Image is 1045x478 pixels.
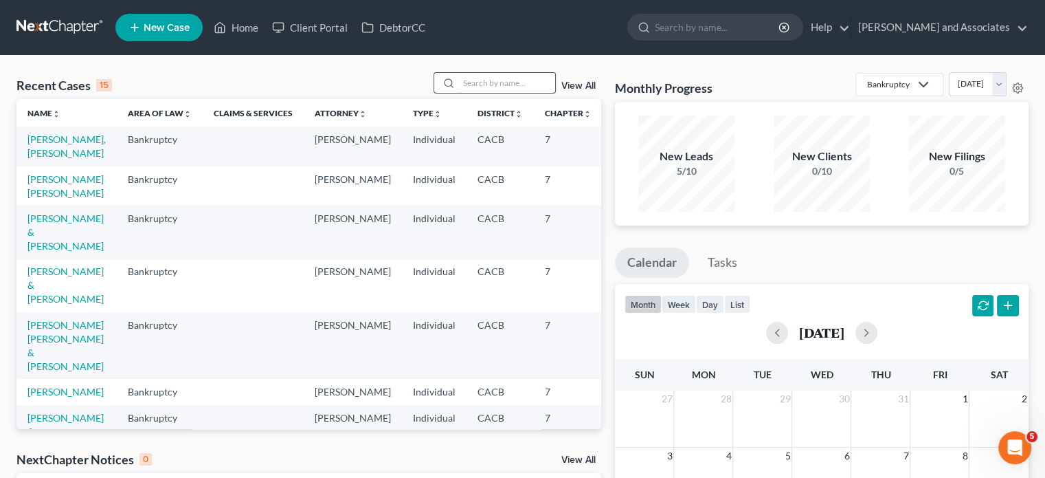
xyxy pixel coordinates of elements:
[660,391,673,407] span: 27
[265,15,355,40] a: Client Portal
[534,259,603,312] td: 7
[783,448,791,464] span: 5
[144,23,190,33] span: New Case
[467,206,534,259] td: CACB
[1020,391,1029,407] span: 2
[778,391,791,407] span: 29
[867,78,910,90] div: Bankruptcy
[696,295,724,314] button: day
[534,312,603,379] td: 7
[207,15,265,40] a: Home
[774,149,870,164] div: New Clients
[128,108,192,118] a: Area of Lawunfold_more
[804,15,850,40] a: Help
[27,265,104,305] a: [PERSON_NAME] & [PERSON_NAME]
[359,110,367,118] i: unfold_more
[695,248,750,278] a: Tasks
[960,448,969,464] span: 8
[515,110,523,118] i: unfold_more
[870,369,890,380] span: Thu
[990,369,1007,380] span: Sat
[96,79,112,91] div: 15
[304,127,402,166] td: [PERSON_NAME]
[413,108,442,118] a: Typeunfold_more
[477,108,523,118] a: Districtunfold_more
[561,81,596,91] a: View All
[638,164,734,178] div: 5/10
[117,259,203,312] td: Bankruptcy
[754,369,772,380] span: Tue
[909,164,1005,178] div: 0/5
[625,295,662,314] button: month
[665,448,673,464] span: 3
[719,391,732,407] span: 28
[27,319,104,372] a: [PERSON_NAME] [PERSON_NAME] & [PERSON_NAME]
[117,166,203,206] td: Bankruptcy
[467,166,534,206] td: CACB
[117,312,203,379] td: Bankruptcy
[896,391,910,407] span: 31
[638,149,734,164] div: New Leads
[662,295,696,314] button: week
[774,164,870,178] div: 0/10
[851,15,1028,40] a: [PERSON_NAME] and Associates
[315,108,367,118] a: Attorneyunfold_more
[467,405,534,458] td: CACB
[998,431,1031,464] iframe: Intercom live chat
[27,386,104,398] a: [PERSON_NAME]
[691,369,715,380] span: Mon
[909,149,1005,164] div: New Filings
[117,405,203,458] td: Bankruptcy
[837,391,851,407] span: 30
[304,379,402,404] td: [PERSON_NAME]
[139,453,152,466] div: 0
[402,405,467,458] td: Individual
[52,110,60,118] i: unfold_more
[960,391,969,407] span: 1
[932,369,947,380] span: Fri
[810,369,833,380] span: Wed
[183,110,192,118] i: unfold_more
[27,173,104,199] a: [PERSON_NAME] [PERSON_NAME]
[724,295,750,314] button: list
[117,127,203,166] td: Bankruptcy
[27,133,106,159] a: [PERSON_NAME], [PERSON_NAME]
[534,206,603,259] td: 7
[355,15,432,40] a: DebtorCC
[117,206,203,259] td: Bankruptcy
[1026,431,1037,442] span: 5
[402,312,467,379] td: Individual
[402,259,467,312] td: Individual
[583,110,592,118] i: unfold_more
[402,379,467,404] td: Individual
[655,14,780,40] input: Search by name...
[459,73,555,93] input: Search by name...
[724,448,732,464] span: 4
[304,166,402,206] td: [PERSON_NAME]
[304,405,402,458] td: [PERSON_NAME]
[27,213,104,252] a: [PERSON_NAME] & [PERSON_NAME]
[534,379,603,404] td: 7
[545,108,592,118] a: Chapterunfold_more
[561,455,596,465] a: View All
[467,379,534,404] td: CACB
[534,405,603,458] td: 7
[402,166,467,206] td: Individual
[615,248,689,278] a: Calendar
[842,448,851,464] span: 6
[615,80,712,96] h3: Monthly Progress
[467,312,534,379] td: CACB
[117,379,203,404] td: Bankruptcy
[901,448,910,464] span: 7
[304,259,402,312] td: [PERSON_NAME]
[16,451,152,468] div: NextChapter Notices
[304,206,402,259] td: [PERSON_NAME]
[203,99,304,127] th: Claims & Services
[16,77,112,94] div: Recent Cases
[434,110,442,118] i: unfold_more
[799,325,844,340] h2: [DATE]
[402,206,467,259] td: Individual
[402,127,467,166] td: Individual
[27,108,60,118] a: Nameunfold_more
[634,369,654,380] span: Sun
